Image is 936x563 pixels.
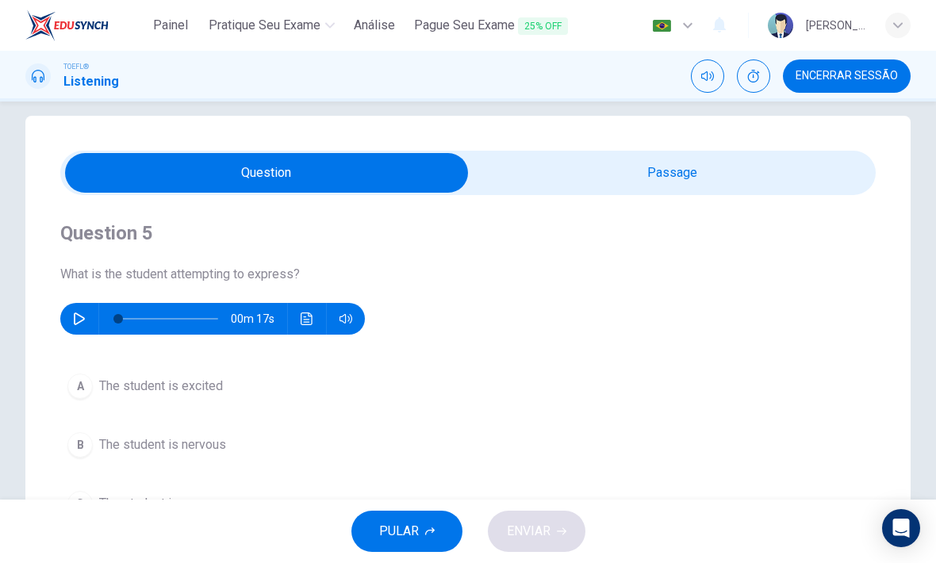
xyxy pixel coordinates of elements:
[63,72,119,91] h1: Listening
[518,17,568,35] span: 25% OFF
[67,432,93,458] div: B
[25,10,145,41] a: EduSynch logo
[294,303,320,335] button: Clique para ver a transcrição do áudio
[414,16,568,36] span: Pague Seu Exame
[231,303,287,335] span: 00m 17s
[652,20,672,32] img: pt
[145,11,196,40] button: Painel
[202,11,341,40] button: Pratique seu exame
[99,435,226,454] span: The student is nervous
[25,10,109,41] img: EduSynch logo
[99,494,212,513] span: The student is angry
[60,366,876,406] button: AThe student is excited
[347,11,401,40] button: Análise
[67,373,93,399] div: A
[806,16,866,35] div: [PERSON_NAME]
[737,59,770,93] div: Mostrar
[408,11,574,40] button: Pague Seu Exame25% OFF
[60,220,876,246] h4: Question 5
[768,13,793,38] img: Profile picture
[379,520,419,542] span: PULAR
[783,59,911,93] button: Encerrar Sessão
[60,265,876,284] span: What is the student attempting to express?
[60,425,876,465] button: BThe student is nervous
[60,484,876,523] button: CThe student is angry
[153,16,188,35] span: Painel
[351,511,462,552] button: PULAR
[209,16,320,35] span: Pratique seu exame
[691,59,724,93] div: Silenciar
[796,70,898,82] span: Encerrar Sessão
[882,509,920,547] div: Open Intercom Messenger
[63,61,89,72] span: TOEFL®
[67,491,93,516] div: C
[99,377,223,396] span: The student is excited
[354,16,395,35] span: Análise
